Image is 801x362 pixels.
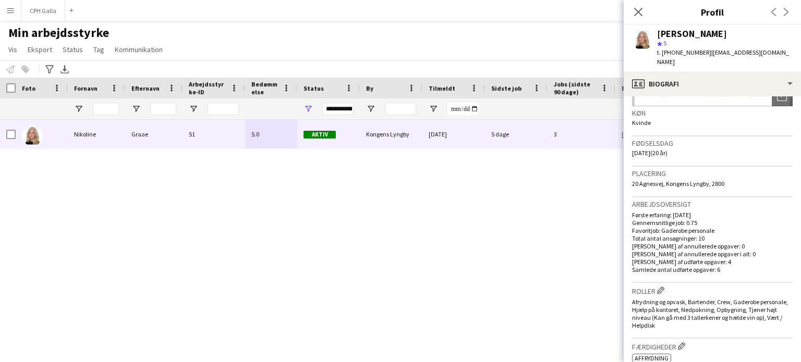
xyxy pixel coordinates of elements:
[622,104,631,114] button: Åbn Filtermenu
[208,103,239,115] input: Arbejdsstyrke-ID Filter Input
[115,45,163,54] span: Kommunikation
[68,120,125,148] div: Nikoline
[131,104,141,114] button: Åbn Filtermenu
[89,43,108,56] a: Tag
[429,84,455,92] span: Tilmeldt
[491,84,521,92] span: Sidste job
[632,119,651,127] span: Kvinde
[622,84,640,92] span: E-mail
[632,298,788,329] span: Afrydning og opvask, Bartender, Crew, Gaderobe personale, Hjælp på kontoret, Nedpakning, Opbygnin...
[632,266,793,273] p: Samlede antal udførte opgaver: 6
[632,285,793,296] h3: Roller
[125,120,183,148] div: Graae
[632,242,793,250] p: [PERSON_NAME] af annullerede opgaver: 0
[632,341,793,352] h3: Færdigheder
[632,139,793,148] h3: Fødselsdag
[624,71,801,96] div: Biografi
[624,5,801,19] h3: Profil
[8,45,17,54] span: Vis
[74,84,98,92] span: Fornavn
[632,169,793,178] h3: Placering
[429,104,438,114] button: Åbn Filtermenu
[366,84,373,92] span: By
[657,29,727,39] div: [PERSON_NAME]
[366,104,375,114] button: Åbn Filtermenu
[22,125,43,146] img: Nikoline Graae
[548,120,615,148] div: 3
[150,103,176,115] input: Efternavn Filter Input
[632,199,793,209] h3: Arbejdsoversigt
[632,180,724,188] span: 20 Agnesvej, Kongens Lyngby, 2800
[43,63,56,76] app-action-btn: Avancerede filtre
[304,84,324,92] span: Status
[189,80,226,96] span: Arbejdsstyrke-ID
[8,25,109,41] span: Min arbejdsstyrke
[632,219,793,227] p: Gennemsnitlige job: 0.75
[93,103,119,115] input: Fornavn Filter Input
[74,104,83,114] button: Åbn Filtermenu
[251,80,278,96] span: Bedømmelse
[657,48,711,56] span: t. [PHONE_NUMBER]
[111,43,167,56] a: Kommunikation
[304,104,313,114] button: Åbn Filtermenu
[385,103,416,115] input: By Filter Input
[632,211,793,219] p: Første erfaring: [DATE]
[632,258,793,266] p: [PERSON_NAME] af udførte opgaver: 4
[360,120,422,148] div: Kongens Lyngby
[93,45,104,54] span: Tag
[58,63,71,76] app-action-btn: Eksporter XLSX
[21,1,65,21] button: CPH Galla
[635,354,669,362] span: affrydning
[131,84,160,92] span: Efternavn
[632,250,793,258] p: [PERSON_NAME] af annullerede opgaver i alt: 0
[304,131,336,139] span: Aktiv
[632,234,793,242] p: Total antal ansøgninger: 10
[554,80,597,96] span: Jobs (sidste 90 dage)
[58,43,87,56] a: Status
[22,84,35,92] span: Foto
[485,120,548,148] div: 5 dage
[422,120,485,148] div: [DATE]
[245,120,297,148] div: 5.0
[632,149,667,157] span: [DATE] (20 år)
[4,43,21,56] a: Vis
[632,227,793,234] p: Favoritjob: Gaderobe personale
[447,103,479,115] input: Tilmeldt Filter Input
[189,104,198,114] button: Åbn Filtermenu
[632,108,793,118] h3: Køn
[63,45,83,54] span: Status
[663,39,666,47] span: 5
[657,48,789,66] span: | [EMAIL_ADDRESS][DOMAIN_NAME]
[28,45,52,54] span: Eksport
[23,43,56,56] a: Eksport
[183,120,245,148] div: 51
